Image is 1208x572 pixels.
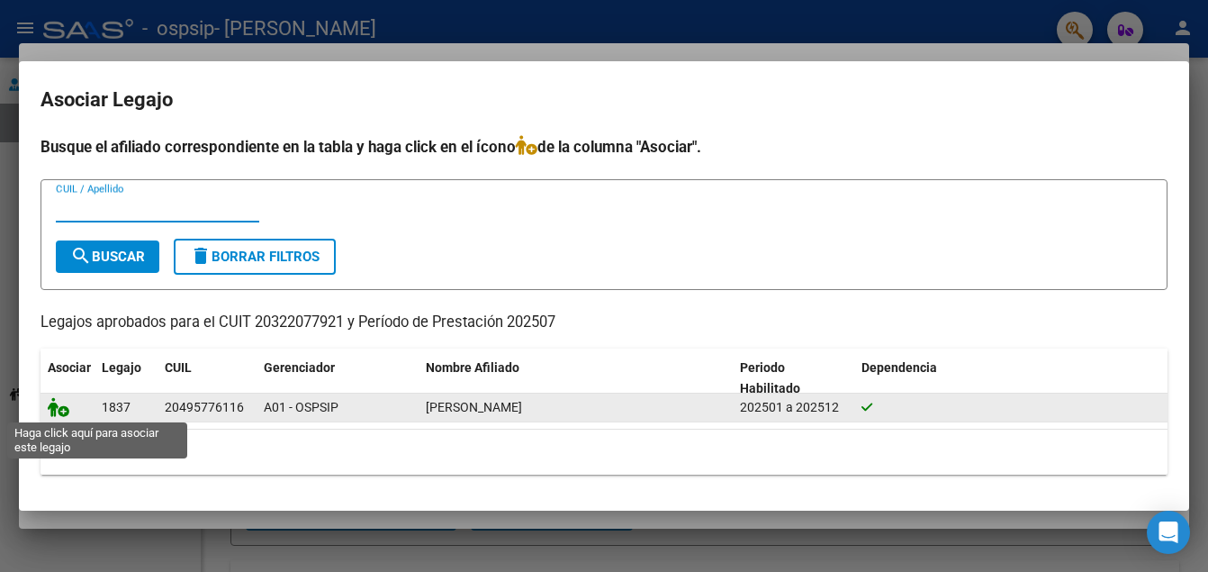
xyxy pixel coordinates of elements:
datatable-header-cell: Nombre Afiliado [419,349,733,408]
span: Buscar [70,249,145,265]
span: CUIL [165,360,192,375]
mat-icon: search [70,245,92,267]
mat-icon: delete [190,245,212,267]
div: Open Intercom Messenger [1147,511,1190,554]
span: Nombre Afiliado [426,360,519,375]
datatable-header-cell: Periodo Habilitado [733,349,854,408]
div: 1 registros [41,430,1167,475]
span: Gerenciador [264,360,335,375]
datatable-header-cell: CUIL [158,349,257,408]
span: ROJAS EMILIANO VALENTIN [426,400,522,414]
span: Legajo [102,360,141,375]
p: Legajos aprobados para el CUIT 20322077921 y Período de Prestación 202507 [41,312,1167,334]
h4: Busque el afiliado correspondiente en la tabla y haga click en el ícono de la columna "Asociar". [41,135,1167,159]
span: Asociar [48,360,91,375]
span: Periodo Habilitado [740,360,800,395]
div: 20495776116 [165,397,244,418]
span: 1837 [102,400,131,414]
div: 202501 a 202512 [740,397,847,418]
span: Borrar Filtros [190,249,320,265]
datatable-header-cell: Legajo [95,349,158,408]
h2: Asociar Legajo [41,83,1167,117]
datatable-header-cell: Dependencia [854,349,1168,408]
span: A01 - OSPSIP [264,400,338,414]
datatable-header-cell: Gerenciador [257,349,419,408]
span: Dependencia [861,360,937,375]
datatable-header-cell: Asociar [41,349,95,408]
button: Borrar Filtros [174,239,336,275]
button: Buscar [56,241,159,273]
